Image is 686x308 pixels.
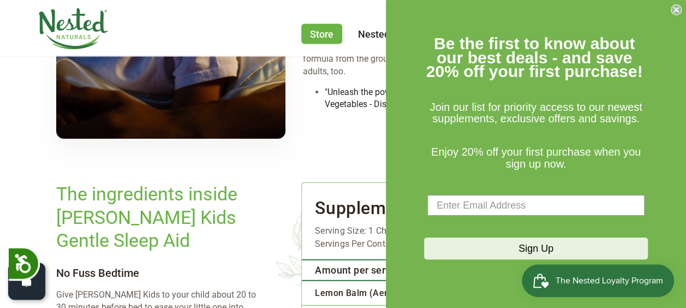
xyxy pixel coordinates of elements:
[302,281,505,306] td: Lemon Balm (Aerial Powder) 10 mg
[302,260,505,281] th: Amount per serving
[38,8,109,50] img: Nested Naturals
[302,183,609,224] h3: Supplement Facts
[424,238,648,259] button: Sign Up
[302,238,609,251] div: Servings Per Container: 60
[56,182,258,252] h2: The ingredients inside [PERSON_NAME] Kids Gentle Sleep Aid
[301,24,342,44] a: Store
[358,28,430,40] a: Nested Rewards
[430,101,642,125] span: Join our list for priority access to our newest supplements, exclusive offers and savings.
[8,263,45,300] button: Open
[427,195,645,216] input: Enter Email Address
[302,224,609,238] div: Serving Size: 1 Chewable Tablet
[325,87,599,109] a: "Unleash the power of Greens Powders or embrace the freshness of real Vegetables - Discover the u...
[431,146,641,170] span: Enjoy 20% off your first purchase when you sign up now.
[522,264,675,297] iframe: Button to open loyalty program pop-up
[426,34,643,80] span: Be the first to know about our best deals - and save 20% off your first purchase!
[671,4,682,15] button: Close dialog
[56,266,258,280] h4: No Fuss Bedtime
